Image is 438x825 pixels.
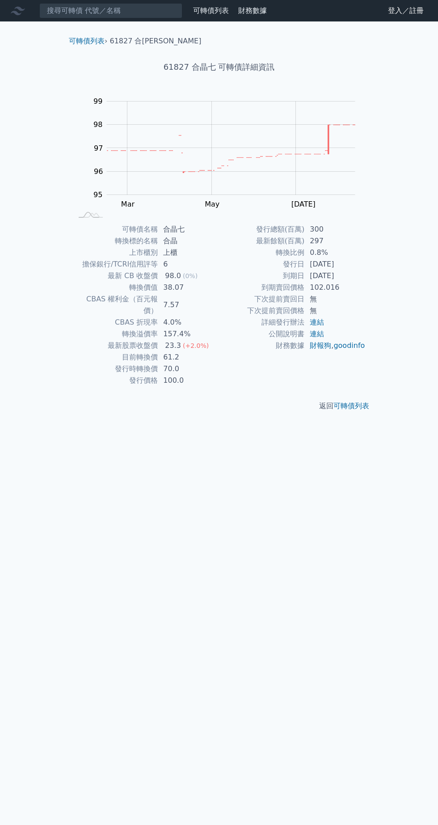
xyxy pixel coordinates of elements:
td: 發行時轉換價 [72,363,158,375]
a: 登入／註冊 [381,4,431,18]
td: 4.0% [158,317,219,328]
tspan: [DATE] [291,200,316,208]
td: 目前轉換價 [72,351,158,363]
span: (+2.0%) [183,342,209,349]
p: 返回 [62,401,376,411]
td: 最新 CB 收盤價 [72,270,158,282]
g: Chart [83,97,369,208]
li: 61827 合[PERSON_NAME] [110,36,202,47]
a: 可轉債列表 [333,402,369,410]
td: [DATE] [304,270,366,282]
td: 最新餘額(百萬) [219,235,304,247]
td: 7.57 [158,293,219,317]
tspan: 95 [93,190,102,199]
td: CBAS 折現率 [72,317,158,328]
div: 98.0 [163,270,183,282]
td: 300 [304,224,366,235]
td: , [304,340,366,351]
a: 可轉債列表 [69,37,105,45]
input: 搜尋可轉債 代號／名稱 [39,3,182,18]
tspan: 98 [93,120,102,129]
td: 發行總額(百萬) [219,224,304,235]
td: 發行價格 [72,375,158,386]
td: 61.2 [158,351,219,363]
td: 到期日 [219,270,304,282]
td: 70.0 [158,363,219,375]
td: 上市櫃別 [72,247,158,258]
td: 102.016 [304,282,366,293]
td: 297 [304,235,366,247]
td: 到期賣回價格 [219,282,304,293]
td: CBAS 權利金（百元報價） [72,293,158,317]
td: 發行日 [219,258,304,270]
a: 財務數據 [238,6,267,15]
td: 無 [304,293,366,305]
li: › [69,36,107,47]
tspan: 96 [94,167,103,176]
td: 財務數據 [219,340,304,351]
td: 轉換溢價率 [72,328,158,340]
td: 0.8% [304,247,366,258]
td: 157.4% [158,328,219,340]
tspan: 99 [93,97,102,106]
td: 轉換價值 [72,282,158,293]
td: 轉換標的名稱 [72,235,158,247]
td: 上櫃 [158,247,219,258]
h1: 61827 合晶七 可轉債詳細資訊 [62,61,376,73]
tspan: May [205,200,219,208]
td: 38.07 [158,282,219,293]
td: 公開說明書 [219,328,304,340]
td: 下次提前賣回日 [219,293,304,305]
div: 23.3 [163,340,183,351]
td: 100.0 [158,375,219,386]
td: 下次提前賣回價格 [219,305,304,317]
td: 轉換比例 [219,247,304,258]
a: 財報狗 [310,341,331,350]
td: 無 [304,305,366,317]
td: 最新股票收盤價 [72,340,158,351]
tspan: 97 [94,144,103,152]
td: 合晶 [158,235,219,247]
td: 詳細發行辦法 [219,317,304,328]
tspan: Mar [121,200,135,208]
span: (0%) [183,272,198,279]
td: 可轉債名稱 [72,224,158,235]
td: [DATE] [304,258,366,270]
td: 擔保銀行/TCRI信用評等 [72,258,158,270]
a: goodinfo [333,341,365,350]
td: 合晶七 [158,224,219,235]
a: 連結 [310,330,324,338]
a: 連結 [310,318,324,326]
td: 6 [158,258,219,270]
a: 可轉債列表 [193,6,229,15]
